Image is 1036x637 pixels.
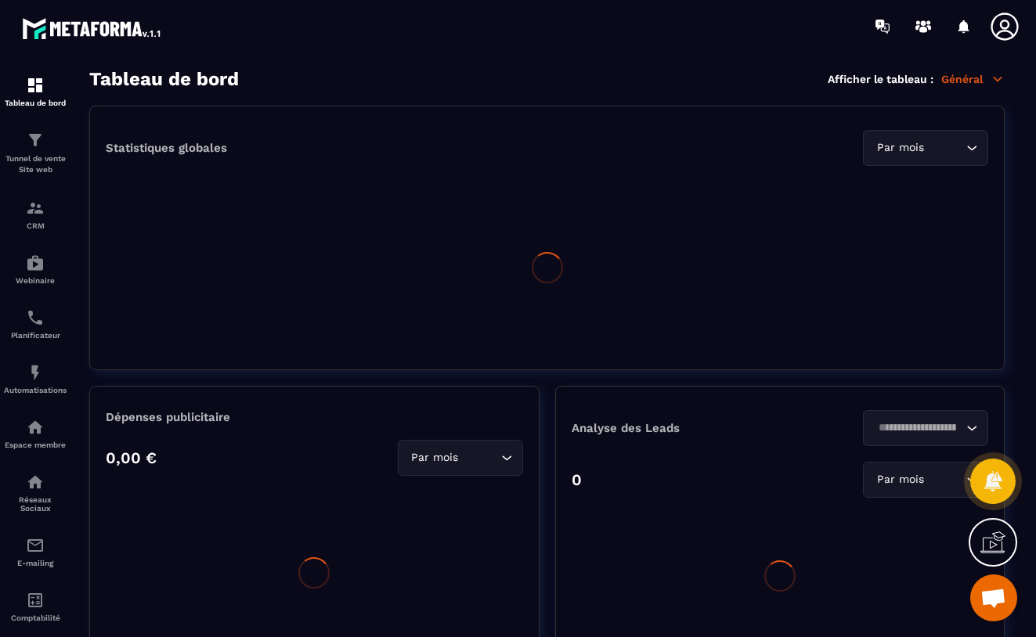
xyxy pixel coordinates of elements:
div: Ouvrir le chat [970,574,1017,621]
div: Search for option [863,410,988,446]
input: Search for option [927,139,962,157]
img: automations [26,363,45,382]
input: Search for option [873,419,962,437]
input: Search for option [927,471,962,488]
span: Par mois [873,471,927,488]
img: accountant [26,591,45,610]
p: Espace membre [4,441,67,449]
img: formation [26,131,45,149]
a: formationformationTunnel de vente Site web [4,119,67,187]
img: scheduler [26,308,45,327]
p: Comptabilité [4,614,67,622]
p: 0 [572,470,582,489]
p: Planificateur [4,331,67,340]
img: email [26,536,45,555]
input: Search for option [462,449,497,466]
a: automationsautomationsEspace membre [4,406,67,461]
div: Search for option [863,462,988,498]
img: automations [26,418,45,437]
p: Afficher le tableau : [828,73,933,85]
div: Search for option [863,130,988,166]
p: Analyse des Leads [572,421,780,435]
a: social-networksocial-networkRéseaux Sociaux [4,461,67,524]
img: social-network [26,473,45,491]
p: Tableau de bord [4,99,67,107]
a: accountantaccountantComptabilité [4,579,67,634]
p: CRM [4,221,67,230]
p: Tunnel de vente Site web [4,153,67,175]
p: Automatisations [4,386,67,394]
h3: Tableau de bord [89,68,239,90]
p: Webinaire [4,276,67,285]
p: Statistiques globales [106,141,227,155]
span: Par mois [408,449,462,466]
a: automationsautomationsWebinaire [4,242,67,297]
a: schedulerschedulerPlanificateur [4,297,67,351]
img: automations [26,254,45,272]
p: Dépenses publicitaire [106,410,523,424]
p: Général [941,72,1005,86]
img: formation [26,199,45,218]
p: E-mailing [4,559,67,567]
img: formation [26,76,45,95]
p: 0,00 € [106,448,157,467]
a: automationsautomationsAutomatisations [4,351,67,406]
a: formationformationCRM [4,187,67,242]
p: Réseaux Sociaux [4,495,67,513]
a: formationformationTableau de bord [4,64,67,119]
div: Search for option [398,440,523,476]
a: emailemailE-mailing [4,524,67,579]
span: Par mois [873,139,927,157]
img: logo [22,14,163,42]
